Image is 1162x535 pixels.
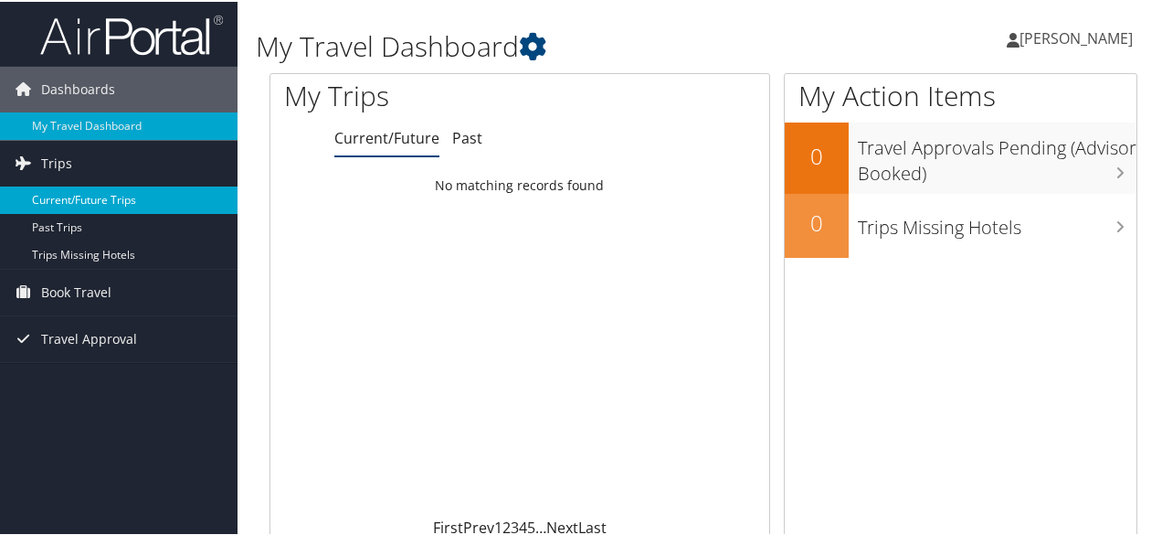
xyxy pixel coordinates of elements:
h2: 0 [785,139,849,170]
a: 0Trips Missing Hotels [785,192,1136,256]
h2: 0 [785,206,849,237]
h1: My Travel Dashboard [256,26,852,64]
img: airportal-logo.png [40,12,223,55]
a: Past [452,126,482,146]
h1: My Action Items [785,75,1136,113]
span: Travel Approval [41,315,137,360]
span: Book Travel [41,268,111,314]
td: No matching records found [270,167,769,200]
span: [PERSON_NAME] [1019,27,1133,47]
a: 0Travel Approvals Pending (Advisor Booked) [785,121,1136,191]
a: Current/Future [334,126,439,146]
h3: Trips Missing Hotels [858,204,1136,239]
span: Dashboards [41,65,115,111]
h3: Travel Approvals Pending (Advisor Booked) [858,124,1136,185]
span: Trips [41,139,72,185]
h1: My Trips [284,75,547,113]
a: [PERSON_NAME] [1007,9,1151,64]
